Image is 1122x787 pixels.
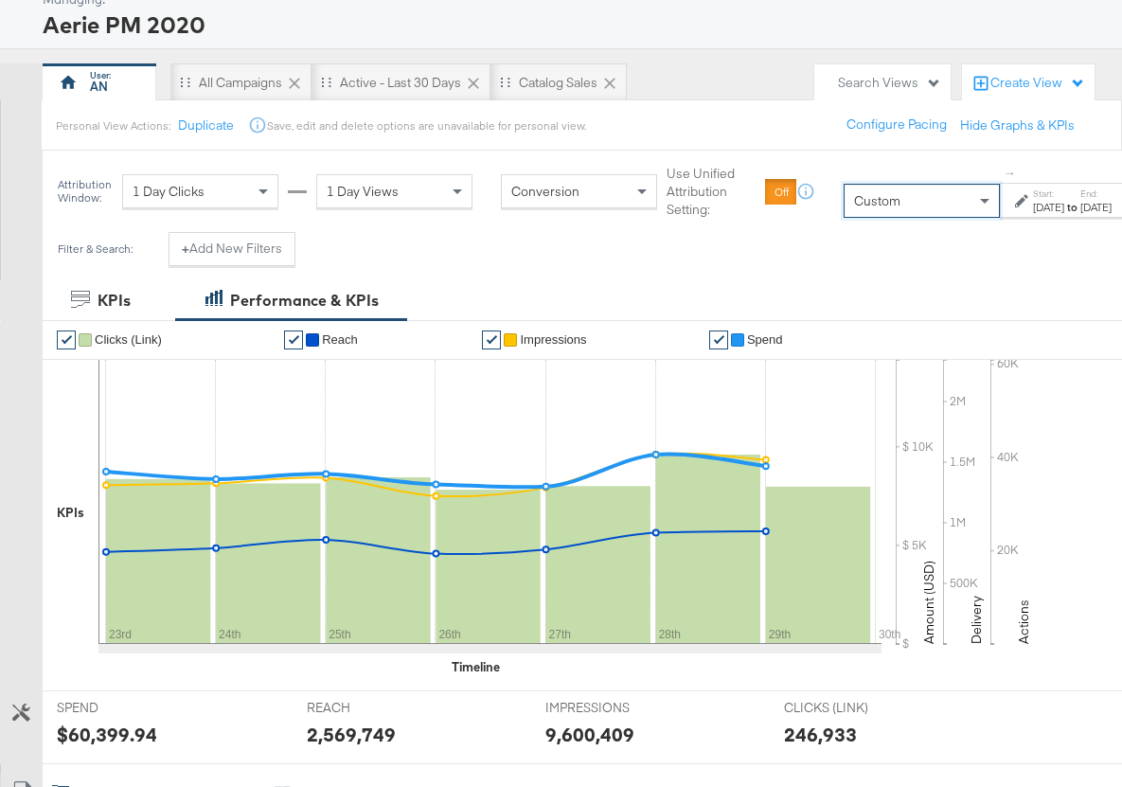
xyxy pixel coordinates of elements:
div: 2,569,749 [307,721,396,748]
div: $60,399.94 [57,721,157,748]
span: Impressions [520,332,586,347]
div: AN [90,78,108,96]
span: CLICKS (LINK) [784,699,926,717]
div: Timeline [452,658,500,676]
div: Save, edit and delete options are unavailable for personal view. [267,118,586,134]
div: Create View [990,74,1085,93]
span: Reach [322,332,358,347]
div: 9,600,409 [545,721,634,748]
label: Start: [1033,188,1064,200]
div: KPIs [98,290,131,312]
div: Performance & KPIs [230,290,379,312]
div: Catalog Sales [519,74,597,92]
button: Hide Graphs & KPIs [960,116,1075,134]
a: ✔ [482,331,501,349]
strong: to [1064,200,1080,214]
span: Custom [854,192,900,209]
text: Amount (USD) [920,561,937,644]
span: Clicks (Link) [95,332,162,347]
a: ✔ [284,331,303,349]
a: ✔ [709,331,728,349]
text: Actions [1015,599,1032,644]
span: IMPRESSIONS [545,699,687,717]
span: 1 Day Clicks [133,183,205,200]
span: ↑ [1002,170,1020,177]
text: Delivery [968,596,985,644]
span: REACH [307,699,449,717]
div: Drag to reorder tab [321,77,331,87]
div: Drag to reorder tab [500,77,510,87]
strong: + [182,240,189,258]
div: 246,933 [784,721,857,748]
span: 1 Day Views [327,183,399,200]
div: [DATE] [1080,200,1112,215]
div: Aerie PM 2020 [43,9,1098,41]
div: Attribution Window: [57,178,113,205]
div: Personal View Actions: [56,118,170,134]
button: Configure Pacing [833,108,960,142]
label: Use Unified Attribution Setting: [667,165,757,218]
div: KPIs [57,504,84,522]
div: [DATE] [1033,200,1064,215]
div: Filter & Search: [57,242,134,256]
div: Search Views [838,74,941,92]
button: +Add New Filters [169,232,295,266]
span: Spend [747,332,783,347]
label: End: [1080,188,1112,200]
div: Active - Last 30 Days [340,74,461,92]
a: ✔ [57,331,76,349]
button: Duplicate [178,116,234,134]
span: SPEND [57,699,199,717]
div: Drag to reorder tab [180,77,190,87]
span: Conversion [511,183,579,200]
div: All Campaigns [199,74,282,92]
